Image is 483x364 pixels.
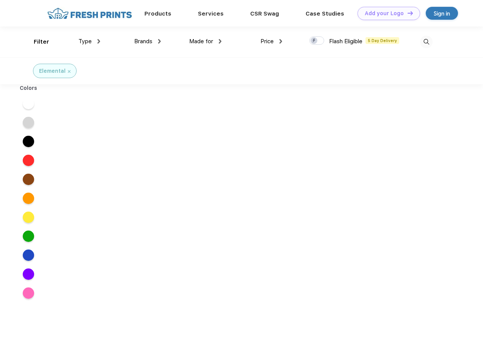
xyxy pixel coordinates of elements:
[365,10,404,17] div: Add your Logo
[408,11,413,15] img: DT
[189,38,213,45] span: Made for
[134,38,152,45] span: Brands
[420,36,433,48] img: desktop_search.svg
[329,38,362,45] span: Flash Eligible
[198,10,224,17] a: Services
[365,37,399,44] span: 5 Day Delivery
[250,10,279,17] a: CSR Swag
[279,39,282,44] img: dropdown.png
[97,39,100,44] img: dropdown.png
[45,7,134,20] img: fo%20logo%202.webp
[158,39,161,44] img: dropdown.png
[426,7,458,20] a: Sign in
[219,39,221,44] img: dropdown.png
[39,67,66,75] div: Elemental
[434,9,450,18] div: Sign in
[144,10,171,17] a: Products
[34,38,49,46] div: Filter
[68,70,71,73] img: filter_cancel.svg
[260,38,274,45] span: Price
[14,84,43,92] div: Colors
[78,38,92,45] span: Type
